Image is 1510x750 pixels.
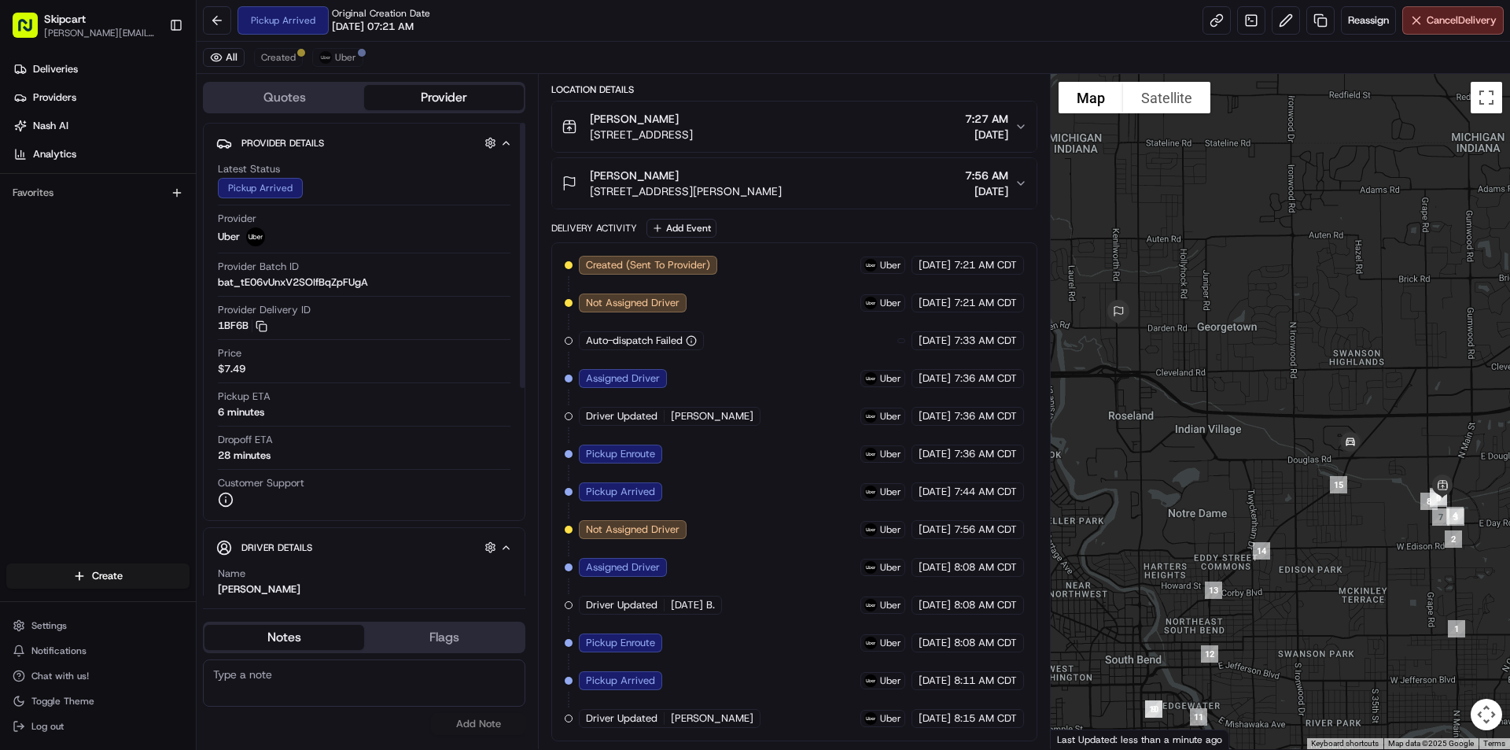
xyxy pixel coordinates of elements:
[919,296,951,310] span: [DATE]
[864,297,877,309] img: uber-new-logo.jpeg
[157,267,190,279] span: Pylon
[218,346,241,360] span: Price
[919,711,951,726] span: [DATE]
[6,715,190,737] button: Log out
[218,212,256,226] span: Provider
[954,523,1017,537] span: 7:56 AM CDT
[965,183,1008,199] span: [DATE]
[33,91,76,105] span: Providers
[6,640,190,662] button: Notifications
[1195,639,1225,669] div: 12
[218,476,304,490] span: Customer Support
[590,183,782,199] span: [STREET_ADDRESS][PERSON_NAME]
[218,260,299,274] span: Provider Batch ID
[954,296,1017,310] span: 7:21 AM CDT
[954,674,1017,688] span: 8:11 AM CDT
[954,258,1017,272] span: 7:21 AM CDT
[864,259,877,272] img: uber-new-logo.jpeg
[864,486,877,498] img: uber-new-logo.jpeg
[586,598,657,612] span: Driver Updated
[133,230,145,242] div: 💻
[551,83,1037,96] div: Location Details
[241,541,312,554] span: Driver Details
[586,371,660,386] span: Assigned Driver
[44,27,157,39] span: [PERSON_NAME][EMAIL_ADDRESS][DOMAIN_NAME]
[590,111,679,127] span: [PERSON_NAME]
[1324,470,1353,500] div: 15
[880,486,901,498] span: Uber
[31,670,89,682] span: Chat with us!
[880,448,901,460] span: Uber
[919,523,951,537] span: [DATE]
[954,711,1017,726] span: 8:15 AM CDT
[965,111,1008,127] span: 7:27 AM
[864,637,877,649] img: uber-new-logo.jpeg
[335,51,356,64] span: Uber
[216,534,512,560] button: Driver Details
[319,51,332,64] img: uber-new-logo.jpeg
[954,447,1017,461] span: 7:36 AM CDT
[31,619,67,632] span: Settings
[31,720,64,733] span: Log out
[954,598,1017,612] span: 8:08 AM CDT
[1402,6,1504,35] button: CancelDelivery
[864,410,877,423] img: uber-new-logo.jpeg
[246,227,265,246] img: uber-new-logo.jpeg
[41,102,260,118] input: Clear
[218,449,271,463] div: 28 minutes
[1483,739,1505,748] a: Terms
[203,48,245,67] button: All
[1123,82,1210,113] button: Show satellite imagery
[919,409,951,423] span: [DATE]
[1055,729,1107,749] img: Google
[954,334,1017,348] span: 7:33 AM CDT
[864,674,877,687] img: uber-new-logo.jpeg
[1059,82,1123,113] button: Show street map
[312,48,363,67] button: Uber
[218,433,273,447] span: Dropoff ETA
[954,371,1017,386] span: 7:36 AM CDT
[1051,730,1229,749] div: Last Updated: less than a minute ago
[1388,739,1474,748] span: Map data ©2025 Google
[880,523,901,536] span: Uber
[864,712,877,725] img: uber-new-logo.jpeg
[267,155,286,174] button: Start new chat
[586,485,655,499] span: Pickup Arrived
[864,599,877,611] img: uber-new-logo.jpeg
[6,6,163,44] button: Skipcart[PERSON_NAME][EMAIL_ADDRESS][DOMAIN_NAME]
[586,258,710,272] span: Created (Sent To Provider)
[552,102,1036,152] button: [PERSON_NAME][STREET_ADDRESS]7:27 AM[DATE]
[586,523,679,537] span: Not Assigned Driver
[218,362,245,376] span: $7.49
[551,222,637,235] div: Delivery Activity
[919,447,951,461] span: [DATE]
[6,563,190,589] button: Create
[204,625,364,650] button: Notes
[127,222,259,250] a: 💻API Documentation
[671,711,753,726] span: [PERSON_NAME]
[590,168,679,183] span: [PERSON_NAME]
[149,228,252,244] span: API Documentation
[6,85,196,110] a: Providers
[31,695,94,708] span: Toggle Theme
[9,222,127,250] a: 📗Knowledge Base
[586,711,657,726] span: Driver Updated
[92,569,123,583] span: Create
[218,405,264,419] div: 6 minutes
[218,303,311,317] span: Provider Delivery ID
[364,625,524,650] button: Flags
[33,147,76,161] span: Analytics
[261,51,296,64] span: Created
[880,599,901,611] span: Uber
[880,561,901,574] span: Uber
[880,712,901,725] span: Uber
[31,645,87,657] span: Notifications
[919,258,951,272] span: [DATE]
[919,371,951,386] span: [DATE]
[16,16,47,47] img: Nash
[864,372,877,385] img: uber-new-logo.jpeg
[954,409,1017,423] span: 7:36 AM CDT
[218,390,271,404] span: Pickup ETA
[16,63,286,88] p: Welcome 👋
[671,598,715,612] span: [DATE] B.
